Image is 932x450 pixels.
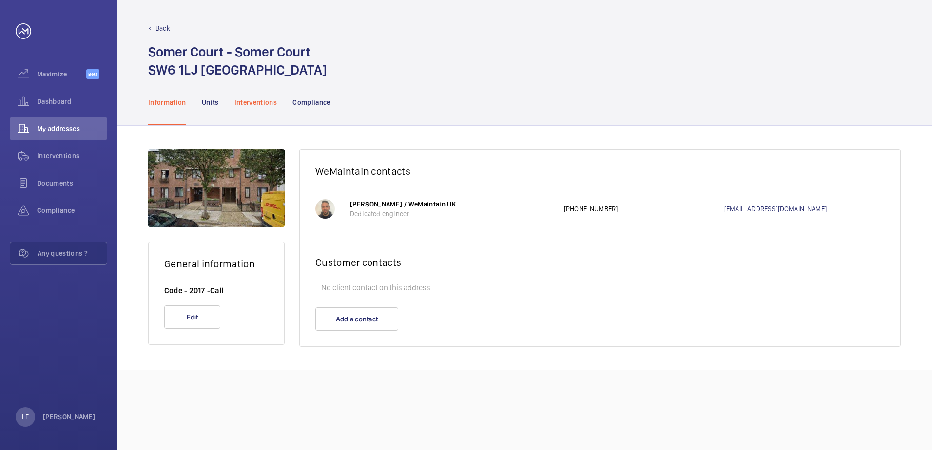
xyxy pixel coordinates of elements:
[22,412,29,422] p: LF
[164,305,220,329] button: Edit
[164,258,269,270] h2: General information
[148,97,186,107] p: Information
[155,23,170,33] p: Back
[315,307,398,331] button: Add a contact
[37,96,107,106] span: Dashboard
[37,124,107,133] span: My addresses
[292,97,330,107] p: Compliance
[234,97,277,107] p: Interventions
[37,69,86,79] span: Maximize
[37,151,107,161] span: Interventions
[350,209,554,219] p: Dedicated engineer
[315,165,885,177] h2: WeMaintain contacts
[86,69,99,79] span: Beta
[164,285,269,296] p: Code - 2017 -Call
[315,278,885,298] p: No client contact on this address
[350,199,554,209] p: [PERSON_NAME] / WeMaintain UK
[315,256,885,268] h2: Customer contacts
[564,204,724,214] p: [PHONE_NUMBER]
[38,248,107,258] span: Any questions ?
[37,206,107,215] span: Compliance
[148,43,327,79] h1: Somer Court - Somer Court SW6 1LJ [GEOGRAPHIC_DATA]
[724,204,885,214] a: [EMAIL_ADDRESS][DOMAIN_NAME]
[202,97,219,107] p: Units
[43,412,96,422] p: [PERSON_NAME]
[37,178,107,188] span: Documents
